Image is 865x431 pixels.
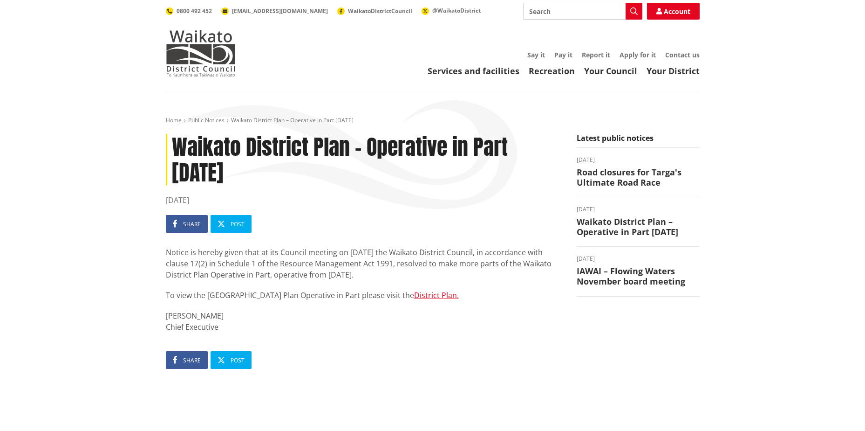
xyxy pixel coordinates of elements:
a: Public Notices [188,116,225,124]
span: Share [183,220,201,228]
a: Pay it [554,50,572,59]
time: [DATE] [166,195,563,206]
span: Post [231,220,245,228]
a: Home [166,116,182,124]
a: Share [166,351,208,369]
span: WaikatoDistrictCouncil [348,7,412,15]
h3: Road closures for Targa's Ultimate Road Race [577,167,700,188]
img: Waikato District Council - Te Kaunihera aa Takiwaa o Waikato [166,30,236,76]
a: Report it [582,50,610,59]
a: [DATE] Road closures for Targa's Ultimate Road Race [577,157,700,188]
a: Post [211,351,252,369]
a: [EMAIL_ADDRESS][DOMAIN_NAME] [221,7,328,15]
span: [EMAIL_ADDRESS][DOMAIN_NAME] [232,7,328,15]
span: @WaikatoDistrict [432,7,481,14]
h3: Waikato District Plan – Operative in Part [DATE] [577,217,700,237]
nav: breadcrumb [166,117,700,125]
h1: Waikato District Plan – Operative in Part [DATE] [166,134,563,185]
time: [DATE] [577,157,700,163]
span: Post [231,356,245,364]
a: [DATE] Waikato District Plan – Operative in Part [DATE] [577,207,700,237]
a: Services and facilities [428,65,519,76]
h3: IAWAI – Flowing Waters November board meeting [577,266,700,286]
a: [DATE] IAWAI – Flowing Waters November board meeting [577,256,700,286]
a: District Plan. [414,290,459,300]
p: [PERSON_NAME] Chief Executive [166,310,563,333]
span: Share [183,356,201,364]
a: Your Council [584,65,637,76]
a: WaikatoDistrictCouncil [337,7,412,15]
p: Notice is hereby given that at its Council meeting on [DATE] the Waikato District Council, in acc... [166,247,563,280]
a: Your District [647,65,700,76]
a: Say it [527,50,545,59]
a: Share [166,215,208,233]
a: Contact us [665,50,700,59]
a: Recreation [529,65,575,76]
time: [DATE] [577,256,700,262]
input: Search input [523,3,642,20]
span: Waikato District Plan – Operative in Part [DATE] [231,116,354,124]
a: Apply for it [620,50,656,59]
a: Post [211,215,252,233]
a: 0800 492 452 [166,7,212,15]
p: To view the [GEOGRAPHIC_DATA] Plan Operative in Part please visit the [166,290,563,301]
span: 0800 492 452 [177,7,212,15]
time: [DATE] [577,207,700,212]
h5: Latest public notices [577,134,700,148]
a: @WaikatoDistrict [422,7,481,14]
a: Account [647,3,700,20]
